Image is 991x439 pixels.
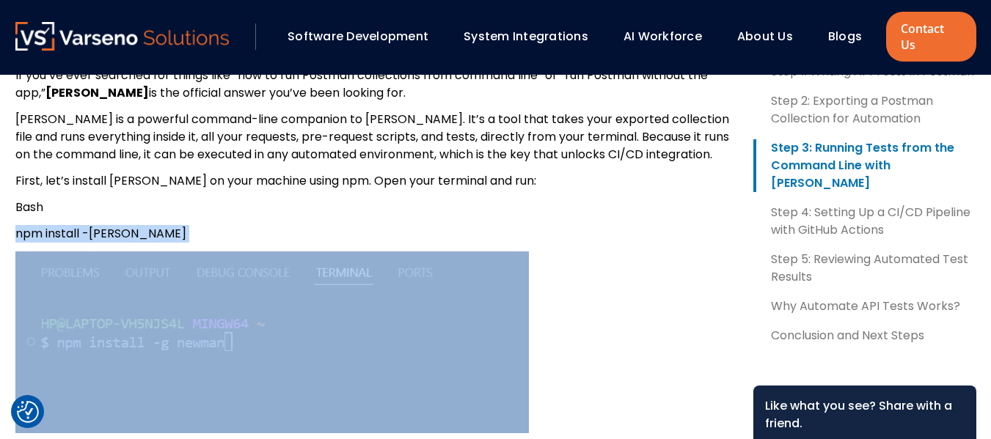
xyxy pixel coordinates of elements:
[753,327,976,344] a: Conclusion and Next Steps
[753,204,976,239] a: Step 4: Setting Up a CI/CD Pipeline with GitHub Actions
[288,28,428,45] a: Software Development
[15,172,536,189] span: First, let’s install [PERSON_NAME] on your machine using npm. Open your terminal and run:
[730,24,813,49] div: About Us
[15,225,186,242] span: npm install -[PERSON_NAME]
[15,22,230,51] img: Varseno Solutions – Product Engineering & IT Services
[464,28,588,45] a: System Integrations
[45,84,149,101] b: [PERSON_NAME]
[753,298,976,315] a: Why Automate API Tests Works?
[15,199,43,215] span: Bash
[15,111,729,163] span: [PERSON_NAME] is a powerful command-line companion to [PERSON_NAME]. It’s a tool that takes your ...
[828,28,862,45] a: Blogs
[753,92,976,128] a: Step 2: Exporting a Postman Collection for Automation
[624,28,702,45] a: AI Workforce
[17,401,39,423] img: Revisit consent button
[753,251,976,286] a: Step 5: Reviewing Automated Test Results
[821,24,882,49] div: Blogs
[280,24,449,49] div: Software Development
[149,84,406,101] span: is the official answer you’ve been looking for.
[15,67,708,101] span: If you’ve ever searched for things like “how to run Postman collections from command line” or “ru...
[456,24,609,49] div: System Integrations
[17,401,39,423] button: Cookie Settings
[616,24,723,49] div: AI Workforce
[886,12,976,62] a: Contact Us
[765,397,965,432] div: Like what you see? Share with a friend.
[737,28,793,45] a: About Us
[753,139,976,192] a: Step 3: Running Tests from the Command Line with [PERSON_NAME]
